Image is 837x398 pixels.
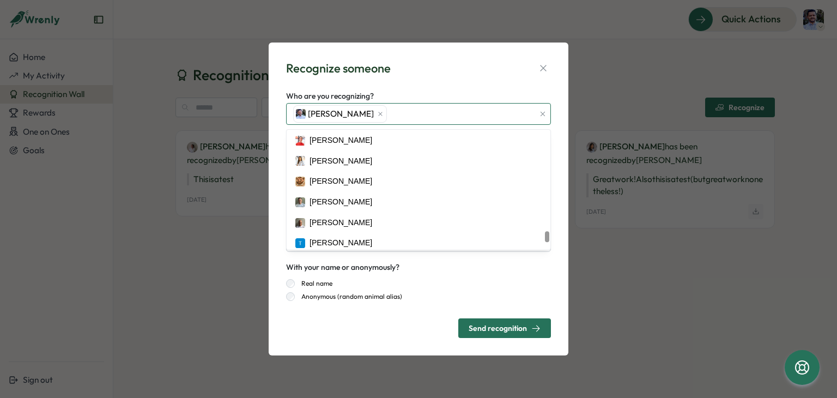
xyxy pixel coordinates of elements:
[295,136,305,146] img: Sam Anthony
[286,91,374,102] label: Who are you recognizing?
[295,177,305,186] img: Timothy Lawson
[310,176,372,188] div: [PERSON_NAME]
[295,238,305,248] img: Troy Townsend
[310,217,372,229] div: [PERSON_NAME]
[296,109,306,119] img: Shubham Desai
[458,318,551,338] button: Send recognition
[286,262,399,274] div: With your name or anonymously?
[295,156,305,166] img: Storm Christy
[295,279,332,288] label: Real name
[310,155,372,167] div: [PERSON_NAME]
[308,108,374,120] span: [PERSON_NAME]
[469,324,541,333] div: Send recognition
[310,135,372,147] div: [PERSON_NAME]
[295,218,305,228] img: Tristan Kenney
[295,292,402,301] label: Anonymous (random animal alias)
[295,197,305,207] img: Tony Karp
[286,60,391,77] div: Recognize someone
[310,237,372,249] div: [PERSON_NAME]
[310,196,372,208] div: [PERSON_NAME]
